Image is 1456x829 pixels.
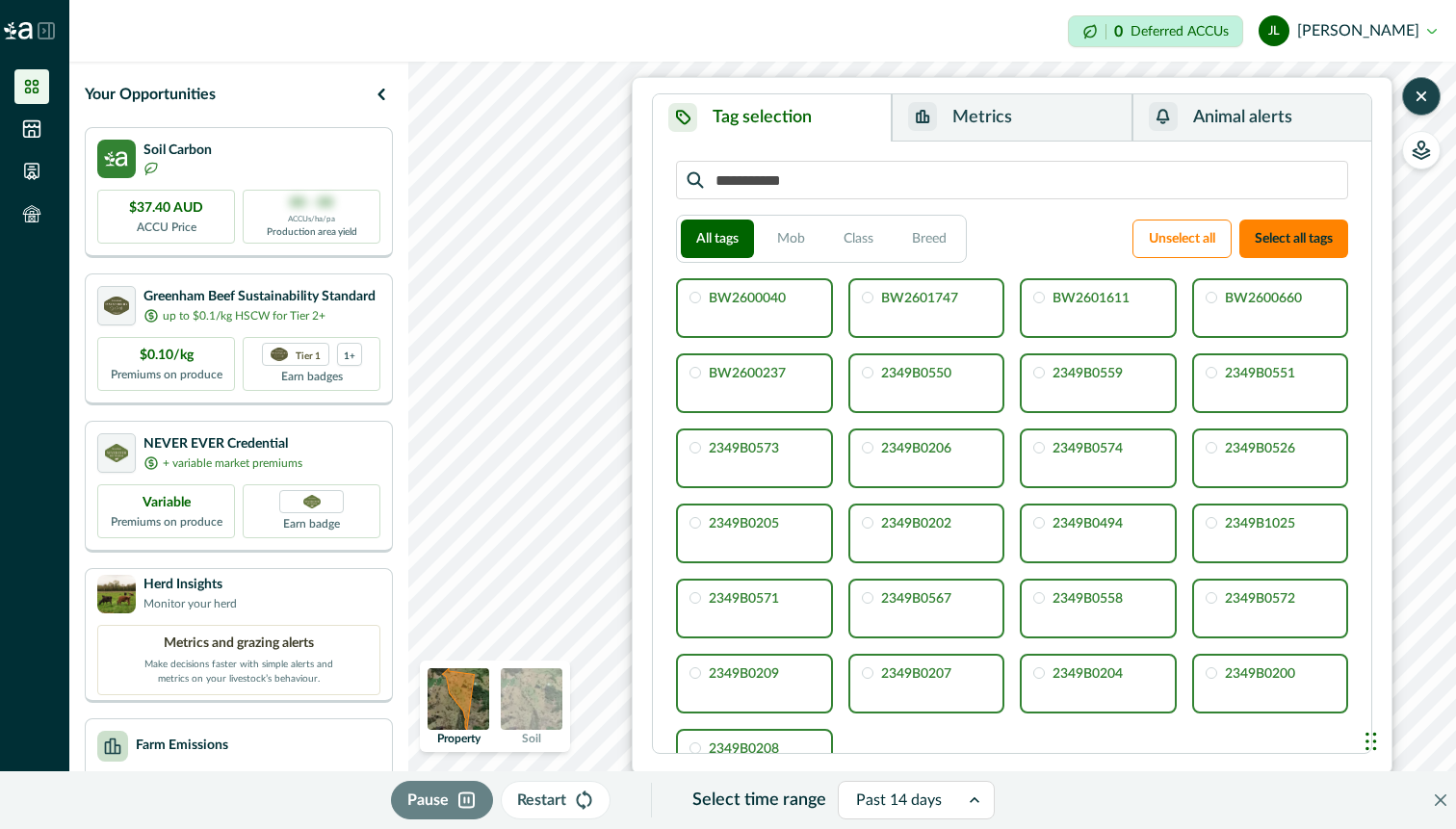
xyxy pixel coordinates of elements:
[281,366,343,385] p: Earn badges
[881,367,951,380] p: 2349B0550
[501,668,562,730] img: soil preview
[1053,292,1130,305] p: BW2601611
[1239,220,1348,258] button: Select all tags
[892,94,1131,142] button: Metrics
[164,634,314,654] p: Metrics and grazing alerts
[1259,8,1437,54] button: Jean Liebenberg[PERSON_NAME]
[881,667,951,681] p: 2349B0207
[271,348,288,361] img: certification logo
[709,592,779,606] p: 2349B0571
[762,220,820,258] button: Mob
[1132,94,1371,142] button: Animal alerts
[437,733,481,744] p: Property
[428,668,489,730] img: property preview
[111,513,222,531] p: Premiums on produce
[143,141,212,161] p: Soil Carbon
[290,194,333,214] p: 00 - 00
[1360,693,1456,786] iframe: Chat Widget
[1053,592,1123,606] p: 2349B0558
[104,297,129,316] img: certification logo
[1225,292,1302,305] p: BW2600660
[337,343,362,366] div: more credentials avaialble
[163,307,325,324] p: up to $0.1/kg HSCW for Tier 2+
[681,220,754,258] button: All tags
[163,454,302,472] p: + variable market premiums
[1114,24,1123,39] p: 0
[709,517,779,531] p: 2349B0205
[1132,220,1232,258] button: Unselect all
[709,667,779,681] p: 2349B0209
[517,789,566,812] p: Restart
[143,287,376,307] p: Greenham Beef Sustainability Standard
[897,220,962,258] button: Breed
[1365,712,1377,770] div: Drag
[1053,517,1123,531] p: 2349B0494
[881,592,951,606] p: 2349B0567
[1225,592,1295,606] p: 2349B0572
[105,444,129,463] img: certification logo
[136,736,228,756] p: Farm Emissions
[1225,367,1295,380] p: 2349B0551
[267,225,357,240] p: Production area yield
[137,219,196,236] p: ACCU Price
[303,495,321,509] img: Greenham NEVER EVER certification badge
[881,292,958,305] p: BW2601747
[501,781,611,819] button: Restart
[407,789,449,812] p: Pause
[143,575,237,595] p: Herd Insights
[143,595,237,612] p: Monitor your herd
[129,198,203,219] p: $37.40 AUD
[1425,785,1456,816] button: Close
[288,214,335,225] p: ACCUs/ha/pa
[709,442,779,455] p: 2349B0573
[653,94,892,142] button: Tag selection
[283,513,340,532] p: Earn badge
[1225,667,1295,681] p: 2349B0200
[828,220,889,258] button: Class
[692,788,826,814] p: Select time range
[391,781,493,819] button: Pause
[85,83,216,106] p: Your Opportunities
[111,366,222,383] p: Premiums on produce
[143,434,302,454] p: NEVER EVER Credential
[4,22,33,39] img: Logo
[709,367,786,380] p: BW2600237
[1131,24,1229,39] p: Deferred ACCUs
[344,349,355,361] p: 1+
[1225,442,1295,455] p: 2349B0526
[522,733,541,744] p: Soil
[709,742,779,756] p: 2349B0208
[1225,517,1295,531] p: 2349B1025
[881,442,951,455] p: 2349B0206
[143,493,191,513] p: Variable
[709,292,786,305] p: BW2600040
[1053,442,1123,455] p: 2349B0574
[1053,367,1123,380] p: 2349B0559
[140,346,194,366] p: $0.10/kg
[296,349,321,361] p: Tier 1
[1053,667,1123,681] p: 2349B0204
[881,517,951,531] p: 2349B0202
[143,654,335,687] p: Make decisions faster with simple alerts and metrics on your livestock’s behaviour.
